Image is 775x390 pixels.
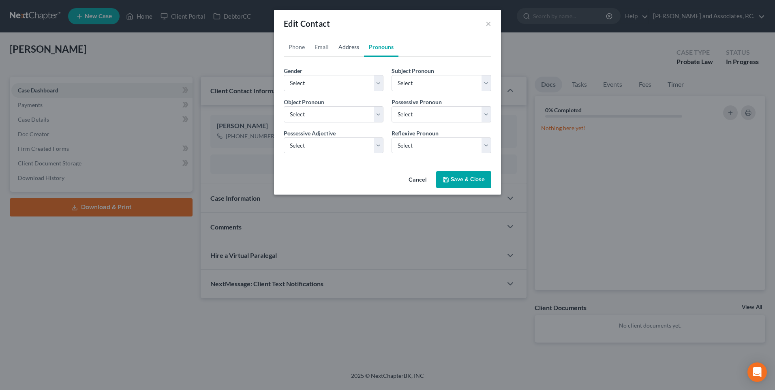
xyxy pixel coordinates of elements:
span: Edit Contact [284,19,330,28]
a: Pronouns [364,37,398,57]
a: Phone [284,37,310,57]
span: Possessive Pronoun [392,99,442,105]
div: Open Intercom Messenger [747,362,767,382]
button: × [486,19,491,28]
a: Address [334,37,364,57]
span: Possessive Adjective [284,130,336,137]
span: Object Pronoun [284,99,324,105]
span: Gender [284,67,302,74]
button: Save & Close [436,171,491,188]
span: Reflexive Pronoun [392,130,439,137]
a: Email [310,37,334,57]
button: Cancel [402,172,433,188]
span: Subject Pronoun [392,67,434,74]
